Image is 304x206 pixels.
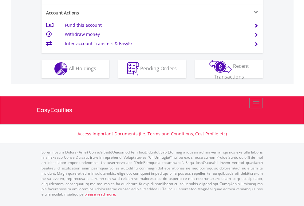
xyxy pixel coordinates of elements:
[140,65,177,72] span: Pending Orders
[65,30,247,39] td: Withdraw money
[41,60,109,78] button: All Holdings
[195,60,263,78] button: Recent Transactions
[41,10,152,16] div: Account Actions
[65,39,247,48] td: Inter-account Transfers & EasyFx
[41,150,263,197] p: Lorem Ipsum Dolors (Ame) Con a/e SeddOeiusmod tem InciDiduntut Lab Etd mag aliquaen admin veniamq...
[118,60,186,78] button: Pending Orders
[77,131,227,137] a: Access Important Documents (i.e. Terms and Conditions, Cost Profile etc)
[85,192,116,197] a: please read more:
[69,65,96,72] span: All Holdings
[37,96,267,124] a: EasyEquities
[65,21,247,30] td: Fund this account
[209,60,232,73] img: transactions-zar-wht.png
[54,62,68,76] img: holdings-wht.png
[127,62,139,76] img: pending_instructions-wht.png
